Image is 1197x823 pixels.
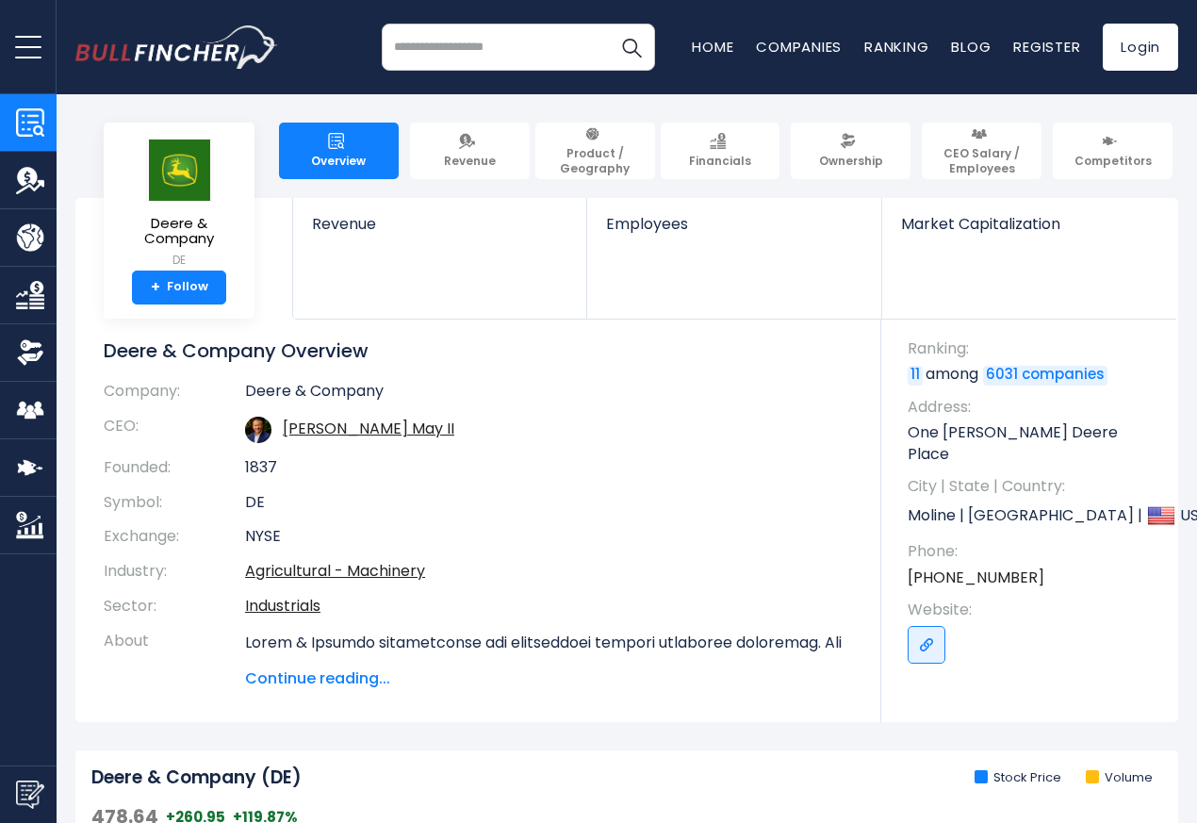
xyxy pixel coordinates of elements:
[689,154,751,169] span: Financials
[908,397,1159,418] span: Address:
[119,216,239,247] span: Deere & Company
[245,519,853,554] td: NYSE
[245,667,853,690] span: Continue reading...
[908,568,1044,588] a: [PHONE_NUMBER]
[151,279,160,296] strong: +
[293,198,586,265] a: Revenue
[975,770,1061,786] li: Stock Price
[908,476,1159,497] span: City | State | Country:
[661,123,780,179] a: Financials
[864,37,928,57] a: Ranking
[104,519,245,554] th: Exchange:
[75,25,278,69] a: Go to homepage
[311,154,366,169] span: Overview
[756,37,842,57] a: Companies
[930,146,1033,175] span: CEO Salary / Employees
[410,123,530,179] a: Revenue
[245,560,425,582] a: Agricultural - Machinery
[118,138,240,271] a: Deere & Company DE
[901,215,1157,233] span: Market Capitalization
[1074,154,1152,169] span: Competitors
[104,451,245,486] th: Founded:
[245,417,271,443] img: john-c-may.jpg
[908,502,1159,530] p: Moline | [GEOGRAPHIC_DATA] | US
[692,37,733,57] a: Home
[908,541,1159,562] span: Phone:
[922,123,1041,179] a: CEO Salary / Employees
[1053,123,1172,179] a: Competitors
[75,25,278,69] img: bullfincher logo
[245,451,853,486] td: 1837
[544,146,647,175] span: Product / Geography
[908,422,1159,465] p: One [PERSON_NAME] Deere Place
[908,626,945,664] a: Go to link
[132,271,226,305] a: +Follow
[908,600,1159,620] span: Website:
[16,338,44,367] img: Ownership
[245,382,853,409] td: Deere & Company
[245,595,320,617] a: Industrials
[587,198,880,265] a: Employees
[104,624,245,690] th: About
[535,123,655,179] a: Product / Geography
[91,766,302,790] h2: Deere & Company (DE)
[104,409,245,451] th: CEO:
[245,486,853,520] td: DE
[104,589,245,624] th: Sector:
[908,366,923,385] a: 11
[104,338,853,363] h1: Deere & Company Overview
[882,198,1176,265] a: Market Capitalization
[104,554,245,589] th: Industry:
[1103,24,1178,71] a: Login
[608,24,655,71] button: Search
[951,37,991,57] a: Blog
[983,366,1107,385] a: 6031 companies
[119,252,239,269] small: DE
[1013,37,1080,57] a: Register
[283,418,454,439] a: ceo
[312,215,567,233] span: Revenue
[819,154,883,169] span: Ownership
[104,486,245,520] th: Symbol:
[444,154,496,169] span: Revenue
[104,382,245,409] th: Company:
[908,338,1159,359] span: Ranking:
[791,123,910,179] a: Ownership
[279,123,399,179] a: Overview
[1086,770,1153,786] li: Volume
[606,215,861,233] span: Employees
[908,364,1159,385] p: among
